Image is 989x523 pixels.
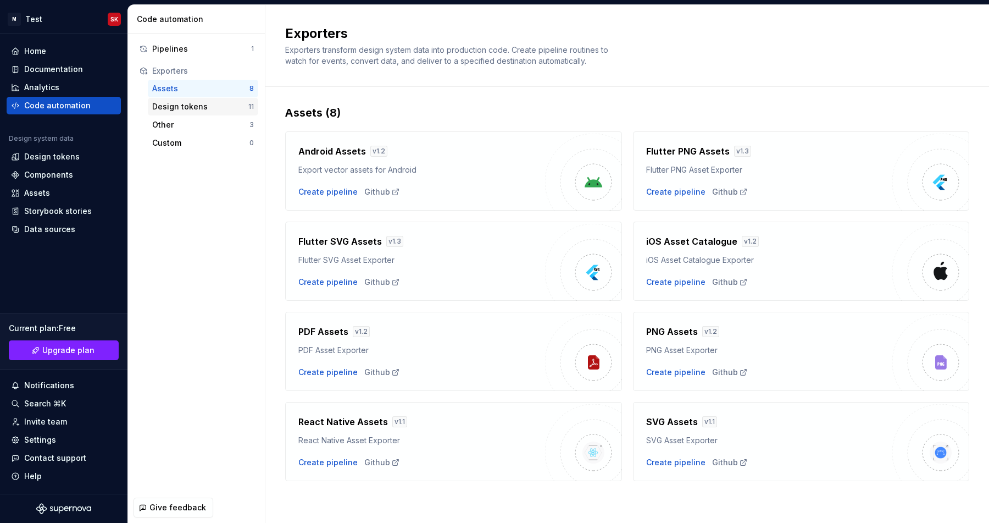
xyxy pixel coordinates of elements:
button: Create pipeline [298,367,358,378]
h4: PDF Assets [298,325,348,338]
h4: Flutter PNG Assets [646,145,730,158]
a: Upgrade plan [9,340,119,360]
div: Custom [152,137,249,148]
div: Pipelines [152,43,251,54]
div: Code automation [24,100,91,111]
div: Flutter SVG Asset Exporter [298,255,545,266]
div: v 1.3 [734,146,751,157]
a: Github [364,277,400,288]
div: SK [110,15,118,24]
button: Pipelines1 [135,40,258,58]
h4: SVG Assets [646,415,698,428]
a: Github [364,367,400,378]
button: Create pipeline [298,457,358,468]
div: Home [24,46,46,57]
div: 11 [248,102,254,111]
button: Create pipeline [298,277,358,288]
div: PDF Asset Exporter [298,345,545,356]
div: iOS Asset Catalogue Exporter [646,255,893,266]
h2: Exporters [285,25,956,42]
svg: Supernova Logo [36,503,91,514]
div: Design tokens [24,151,80,162]
button: Design tokens11 [148,98,258,115]
a: Assets [7,184,121,202]
div: v 1.3 [386,236,403,247]
button: Create pipeline [298,186,358,197]
h4: Flutter SVG Assets [298,235,382,248]
div: v 1.2 [742,236,759,247]
h4: iOS Asset Catalogue [646,235,737,248]
button: Create pipeline [646,457,705,468]
div: 1 [251,45,254,53]
div: 8 [249,84,254,93]
a: Github [364,457,400,468]
a: Github [364,186,400,197]
a: Analytics [7,79,121,96]
div: Assets [152,83,249,94]
span: Give feedback [149,502,206,513]
a: Documentation [7,60,121,78]
div: v 1.1 [392,416,407,427]
div: Current plan : Free [9,323,119,334]
a: Github [712,277,748,288]
div: Search ⌘K [24,398,66,409]
button: Custom0 [148,134,258,152]
button: Create pipeline [646,367,705,378]
div: Data sources [24,224,75,235]
div: 0 [249,139,254,147]
div: Design tokens [152,101,248,112]
div: Settings [24,434,56,445]
a: Storybook stories [7,202,121,220]
a: Github [712,367,748,378]
button: Other3 [148,116,258,134]
div: M [8,13,21,26]
span: Exporters transform design system data into production code. Create pipeline routines to watch fo... [285,45,610,65]
div: Invite team [24,416,67,427]
div: Help [24,471,42,482]
button: Create pipeline [646,186,705,197]
button: Search ⌘K [7,395,121,412]
div: Flutter PNG Asset Exporter [646,164,893,175]
a: Code automation [7,97,121,114]
div: Design system data [9,134,74,143]
div: v 1.2 [702,326,719,337]
div: Test [25,14,42,25]
div: Other [152,119,249,130]
button: Contact support [7,449,121,467]
div: Export vector assets for Android [298,164,545,175]
h4: PNG Assets [646,325,698,338]
div: Exporters [152,65,254,76]
a: Components [7,166,121,184]
div: Create pipeline [646,277,705,288]
a: Invite team [7,413,121,431]
button: MTestSK [2,7,125,31]
div: PNG Asset Exporter [646,345,893,356]
div: Github [712,457,748,468]
button: Notifications [7,377,121,394]
div: v 1.1 [702,416,717,427]
div: Contact support [24,453,86,464]
div: Components [24,169,73,180]
button: Assets8 [148,80,258,97]
div: v 1.2 [353,326,370,337]
button: Help [7,467,121,485]
div: Assets (8) [285,105,969,120]
div: Notifications [24,380,74,391]
div: Assets [24,188,50,199]
a: Github [712,186,748,197]
button: Give feedback [134,498,213,518]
